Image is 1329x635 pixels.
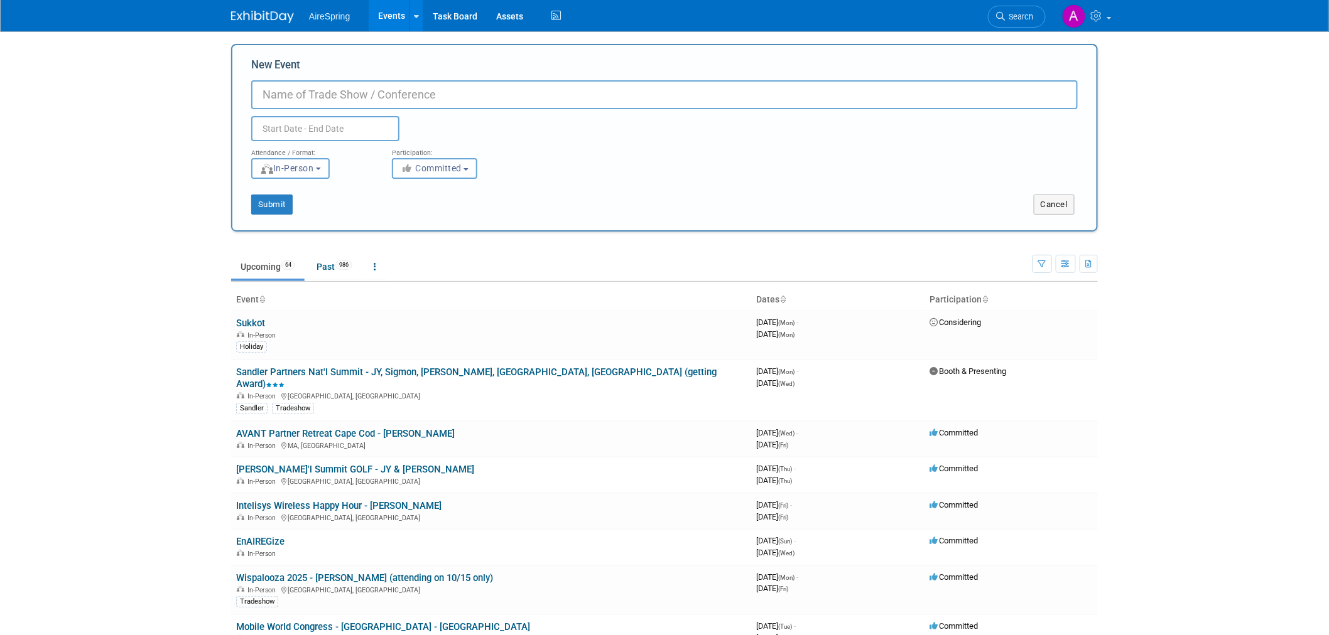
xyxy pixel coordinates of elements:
[778,538,792,545] span: (Sun)
[756,378,795,388] span: [DATE]
[237,331,244,338] img: In-Person Event
[237,442,244,448] img: In-Person Event
[988,6,1046,28] a: Search
[778,514,788,521] span: (Fri)
[778,466,792,472] span: (Thu)
[930,621,978,631] span: Committed
[778,502,788,509] span: (Fri)
[778,442,788,449] span: (Fri)
[236,584,746,594] div: [GEOGRAPHIC_DATA], [GEOGRAPHIC_DATA]
[778,331,795,338] span: (Mon)
[1005,12,1034,21] span: Search
[796,366,798,376] span: -
[236,572,493,584] a: Wispalooza 2025 - [PERSON_NAME] (attending on 10/15 only)
[251,158,330,179] button: In-Person
[247,392,279,400] span: In-Person
[247,514,279,522] span: In-Person
[756,536,796,545] span: [DATE]
[251,141,373,157] div: Attendance / Format:
[251,80,1078,109] input: Name of Trade Show / Conference
[236,464,474,475] a: [PERSON_NAME]'l Summit GOLF - JY & [PERSON_NAME]
[309,11,350,21] span: AireSpring
[231,11,294,23] img: ExhibitDay
[794,621,796,631] span: -
[756,476,792,485] span: [DATE]
[237,478,244,484] img: In-Person Event
[1062,4,1086,28] img: Aila Ortiaga
[778,380,795,387] span: (Wed)
[272,403,314,414] div: Tradeshow
[930,317,981,327] span: Considering
[236,317,265,329] a: Sukkot
[247,550,279,558] span: In-Person
[925,289,1098,311] th: Participation
[236,596,278,607] div: Tradeshow
[236,476,746,486] div: [GEOGRAPHIC_DATA], [GEOGRAPHIC_DATA]
[401,163,462,173] span: Committed
[778,623,792,630] span: (Tue)
[756,329,795,339] span: [DATE]
[930,464,978,473] span: Committed
[281,260,295,270] span: 64
[307,255,362,279] a: Past986
[236,428,455,439] a: AVANT Partner Retreat Cape Cod - [PERSON_NAME]
[778,430,795,437] span: (Wed)
[756,548,795,557] span: [DATE]
[930,428,978,437] span: Committed
[251,116,399,141] input: Start Date - End Date
[236,536,285,547] a: EnAIREGize
[260,163,314,173] span: In-Person
[930,366,1007,376] span: Booth & Presenting
[778,585,788,592] span: (Fri)
[236,341,267,353] div: Holiday
[236,403,268,414] div: Sandler
[1034,195,1075,215] button: Cancel
[796,317,798,327] span: -
[790,500,792,510] span: -
[930,536,978,545] span: Committed
[751,289,925,311] th: Dates
[237,514,244,520] img: In-Person Event
[236,390,746,400] div: [GEOGRAPHIC_DATA], [GEOGRAPHIC_DATA]
[778,319,795,326] span: (Mon)
[236,500,442,511] a: Intelisys Wireless Happy Hour - [PERSON_NAME]
[231,289,751,311] th: Event
[237,586,244,592] img: In-Person Event
[756,428,798,437] span: [DATE]
[231,255,305,279] a: Upcoming64
[756,584,788,593] span: [DATE]
[247,442,279,450] span: In-Person
[247,478,279,486] span: In-Person
[251,195,293,215] button: Submit
[756,440,788,449] span: [DATE]
[794,536,796,545] span: -
[796,428,798,437] span: -
[778,478,792,484] span: (Thu)
[259,294,265,304] a: Sort by Event Name
[247,586,279,594] span: In-Person
[236,366,717,390] a: Sandler Partners Nat'l Summit - JY, Sigmon, [PERSON_NAME], [GEOGRAPHIC_DATA], [GEOGRAPHIC_DATA] (...
[392,158,477,179] button: Committed
[794,464,796,473] span: -
[756,621,796,631] span: [DATE]
[756,500,792,510] span: [DATE]
[778,368,795,375] span: (Mon)
[236,621,530,632] a: Mobile World Congress - [GEOGRAPHIC_DATA] - [GEOGRAPHIC_DATA]
[392,141,514,157] div: Participation:
[779,294,786,304] a: Sort by Start Date
[756,572,798,582] span: [DATE]
[778,550,795,557] span: (Wed)
[335,260,352,270] span: 986
[236,512,746,522] div: [GEOGRAPHIC_DATA], [GEOGRAPHIC_DATA]
[756,512,788,521] span: [DATE]
[251,58,300,77] label: New Event
[247,331,279,339] span: In-Person
[236,440,746,450] div: MA, [GEOGRAPHIC_DATA]
[756,366,798,376] span: [DATE]
[982,294,988,304] a: Sort by Participation Type
[237,392,244,398] img: In-Person Event
[778,574,795,581] span: (Mon)
[237,550,244,556] img: In-Person Event
[756,317,798,327] span: [DATE]
[756,464,796,473] span: [DATE]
